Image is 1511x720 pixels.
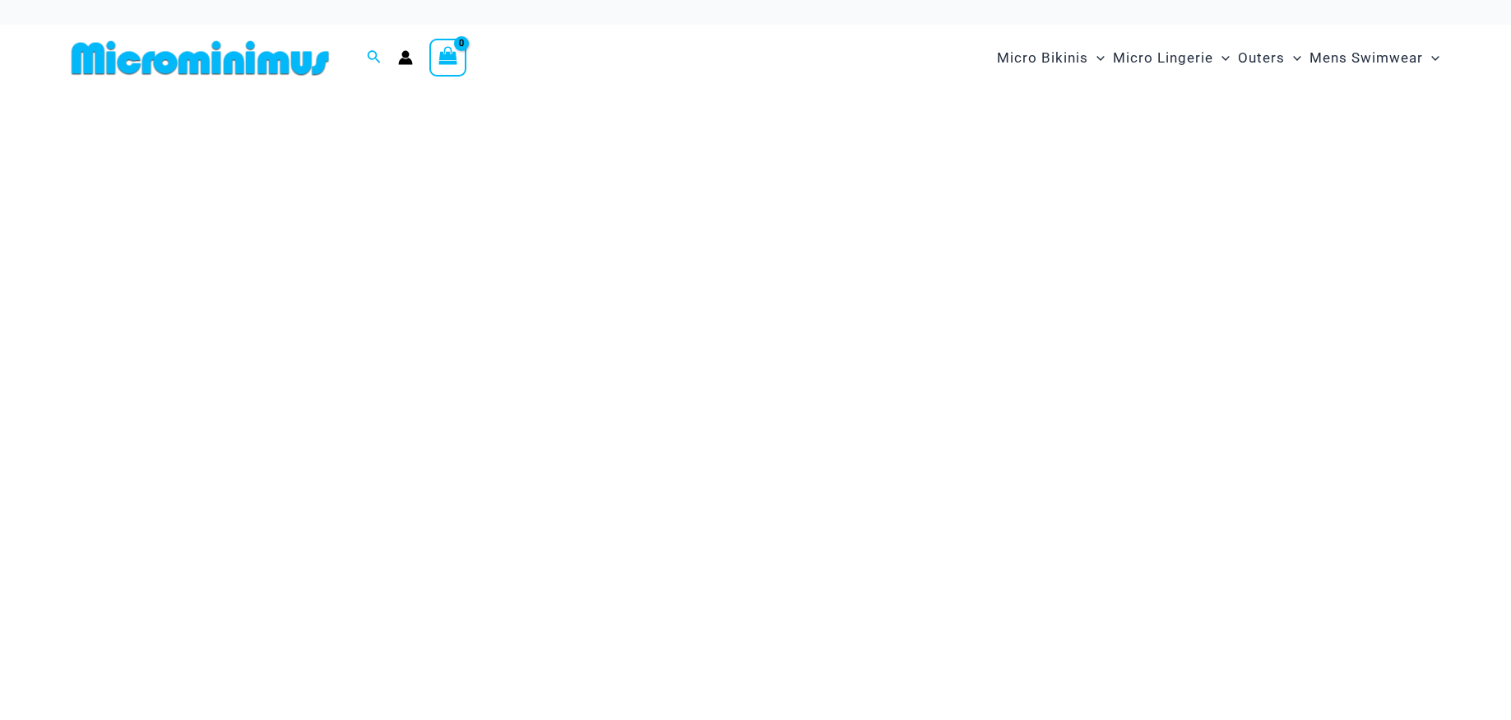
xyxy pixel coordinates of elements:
a: Search icon link [367,48,382,68]
span: Menu Toggle [1088,37,1105,79]
span: Micro Lingerie [1113,37,1213,79]
span: Mens Swimwear [1309,37,1423,79]
span: Micro Bikinis [997,37,1088,79]
nav: Site Navigation [990,30,1447,86]
img: MM SHOP LOGO FLAT [65,39,336,77]
a: Micro LingerieMenu ToggleMenu Toggle [1109,33,1234,83]
span: Menu Toggle [1213,37,1230,79]
span: Menu Toggle [1423,37,1439,79]
span: Outers [1238,37,1285,79]
a: OutersMenu ToggleMenu Toggle [1234,33,1305,83]
a: Micro BikinisMenu ToggleMenu Toggle [993,33,1109,83]
span: Menu Toggle [1285,37,1301,79]
a: Account icon link [398,50,413,65]
a: View Shopping Cart, empty [429,39,467,77]
a: Mens SwimwearMenu ToggleMenu Toggle [1305,33,1444,83]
